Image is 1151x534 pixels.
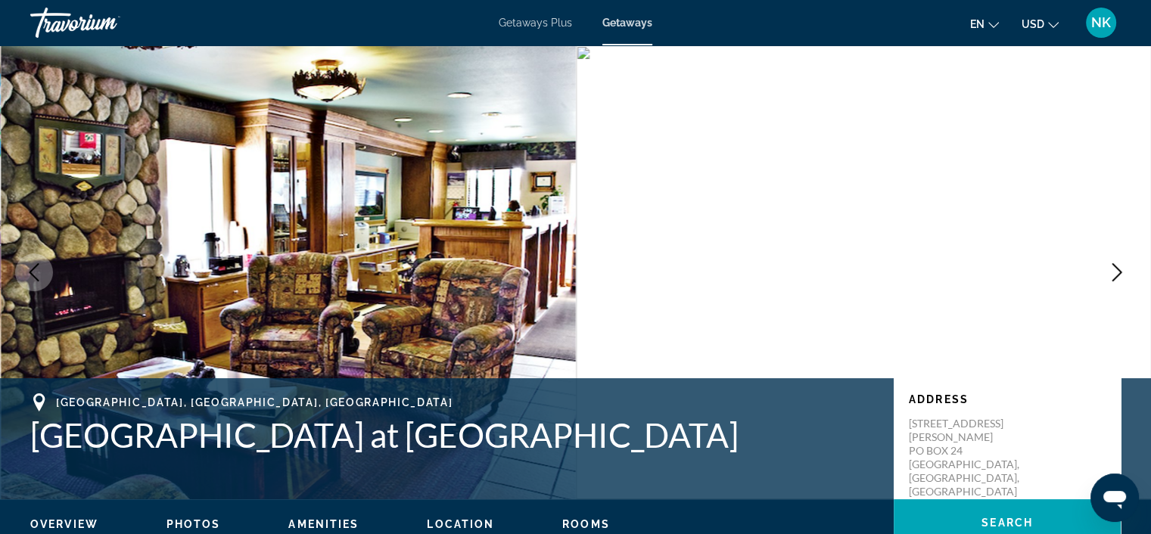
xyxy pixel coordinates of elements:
button: Overview [30,517,98,531]
iframe: Button to launch messaging window [1090,473,1139,522]
button: Amenities [288,517,359,531]
a: Travorium [30,3,182,42]
span: Location [427,518,494,530]
p: Address [909,393,1106,405]
button: Previous image [15,253,53,291]
button: Location [427,517,494,531]
a: Getaways Plus [499,17,572,29]
p: [STREET_ADDRESS][PERSON_NAME] PO BOX 24 [GEOGRAPHIC_DATA], [GEOGRAPHIC_DATA], [GEOGRAPHIC_DATA] [909,417,1030,498]
h1: [GEOGRAPHIC_DATA] at [GEOGRAPHIC_DATA] [30,415,879,455]
span: Photos [166,518,221,530]
button: Next image [1098,253,1136,291]
span: NK [1091,15,1111,30]
span: USD [1022,18,1044,30]
span: Overview [30,518,98,530]
span: Rooms [562,518,610,530]
button: Change language [970,13,999,35]
span: Search [981,517,1033,529]
button: Change currency [1022,13,1059,35]
button: Photos [166,517,221,531]
button: Rooms [562,517,610,531]
a: Getaways [602,17,652,29]
span: [GEOGRAPHIC_DATA], [GEOGRAPHIC_DATA], [GEOGRAPHIC_DATA] [56,396,453,408]
span: Amenities [288,518,359,530]
span: en [970,18,985,30]
button: User Menu [1081,7,1121,39]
